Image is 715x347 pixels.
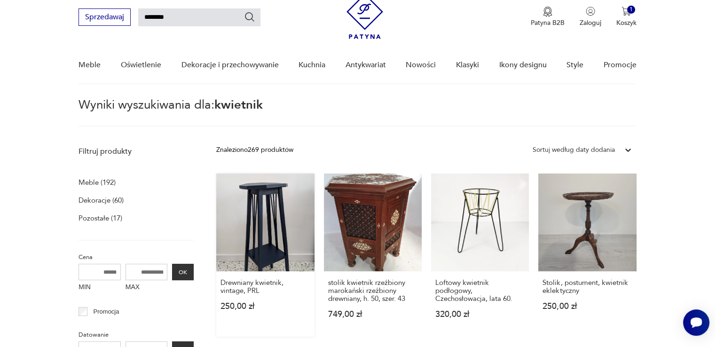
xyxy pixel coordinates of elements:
[616,7,636,27] button: 1Koszyk
[214,96,263,113] span: kwietnik
[244,11,255,23] button: Szukaj
[616,18,636,27] p: Koszyk
[431,173,529,337] a: Loftowy kwietnik podłogowy, Czechosłowacja, lata 60.Loftowy kwietnik podłogowy, Czechosłowacja, l...
[216,173,314,337] a: Drewniany kwietnik, vintage, PRLDrewniany kwietnik, vintage, PRL250,00 zł
[586,7,595,16] img: Ikonka użytkownika
[604,47,636,83] a: Promocje
[435,279,525,303] h3: Loftowy kwietnik podłogowy, Czechosłowacja, lata 60.
[346,47,386,83] a: Antykwariat
[220,279,310,295] h3: Drewniany kwietnik, vintage, PRL
[79,194,124,207] a: Dekoracje (60)
[324,173,422,337] a: stolik kwietnik rzeźbiony marokański rzeźbiony drewniany, h. 50, szer. 43stolik kwietnik rzeźbion...
[220,302,310,310] p: 250,00 zł
[531,7,565,27] a: Ikona medaluPatyna B2B
[79,280,121,295] label: MIN
[79,212,122,225] a: Pozostałe (17)
[499,47,546,83] a: Ikony designu
[79,47,101,83] a: Meble
[406,47,436,83] a: Nowości
[328,279,417,303] h3: stolik kwietnik rzeźbiony marokański rzeźbiony drewniany, h. 50, szer. 43
[216,145,293,155] div: Znaleziono 269 produktów
[181,47,278,83] a: Dekoracje i przechowywanie
[79,176,116,189] a: Meble (192)
[580,7,601,27] button: Zaloguj
[456,47,479,83] a: Klasyki
[580,18,601,27] p: Zaloguj
[538,173,636,337] a: Stolik, postument, kwietnik eklektycznyStolik, postument, kwietnik eklektyczny250,00 zł
[94,307,119,317] p: Promocja
[328,310,417,318] p: 749,00 zł
[79,252,194,262] p: Cena
[542,302,632,310] p: 250,00 zł
[621,7,631,16] img: Ikona koszyka
[79,330,194,340] p: Datowanie
[542,279,632,295] h3: Stolik, postument, kwietnik eklektyczny
[79,8,131,26] button: Sprzedawaj
[172,264,194,280] button: OK
[299,47,325,83] a: Kuchnia
[79,99,636,126] p: Wyniki wyszukiwania dla:
[79,146,194,157] p: Filtruj produkty
[566,47,583,83] a: Style
[531,18,565,27] p: Patyna B2B
[435,310,525,318] p: 320,00 zł
[533,145,615,155] div: Sortuj według daty dodania
[121,47,161,83] a: Oświetlenie
[683,309,709,336] iframe: Smartsupp widget button
[543,7,552,17] img: Ikona medalu
[531,7,565,27] button: Patyna B2B
[627,6,635,14] div: 1
[126,280,168,295] label: MAX
[79,15,131,21] a: Sprzedawaj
